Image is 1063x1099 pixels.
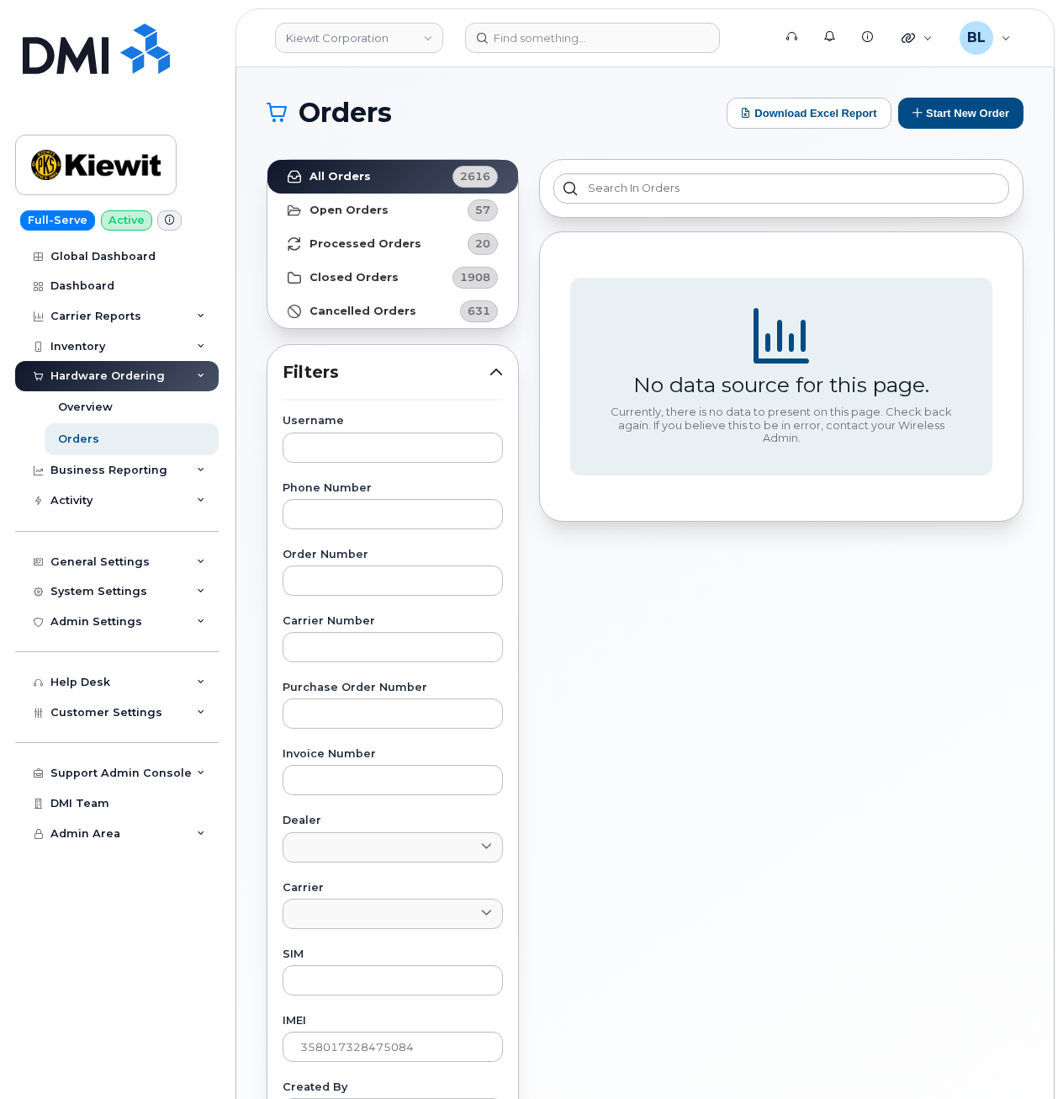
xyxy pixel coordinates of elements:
div: Currently, there is no data to present on this page. Check back again. If you believe this to be ... [600,406,962,445]
label: Order Number [283,549,503,560]
a: All Orders2616 [267,160,518,194]
label: Carrier [283,883,503,894]
a: Cancelled Orders631 [267,295,518,328]
span: 57 [475,202,490,218]
strong: Cancelled Orders [309,305,416,318]
label: Purchase Order Number [283,682,503,693]
span: Orders [299,100,392,125]
label: Username [283,416,503,427]
label: SIM [283,949,503,960]
a: Processed Orders20 [267,227,518,261]
span: 1908 [460,269,490,285]
a: Closed Orders1908 [267,261,518,295]
label: Created By [283,1082,503,1093]
span: 20 [475,236,490,252]
a: Open Orders57 [267,194,518,227]
label: Phone Number [283,483,503,494]
strong: All Orders [309,170,371,183]
strong: Closed Orders [309,271,399,284]
input: Search in orders [553,173,1009,204]
span: Filters [283,360,489,385]
iframe: Messenger Launcher [990,1026,1050,1086]
label: IMEI [283,1016,503,1027]
label: Invoice Number [283,749,503,760]
strong: Processed Orders [309,237,421,251]
button: Download Excel Report [727,98,891,129]
span: 631 [468,303,490,319]
label: Dealer [283,815,503,826]
strong: Open Orders [309,204,389,217]
label: Carrier Number [283,616,503,627]
button: Start New Order [898,98,1023,129]
div: No data source for this page. [633,372,929,397]
span: 2616 [460,168,490,184]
